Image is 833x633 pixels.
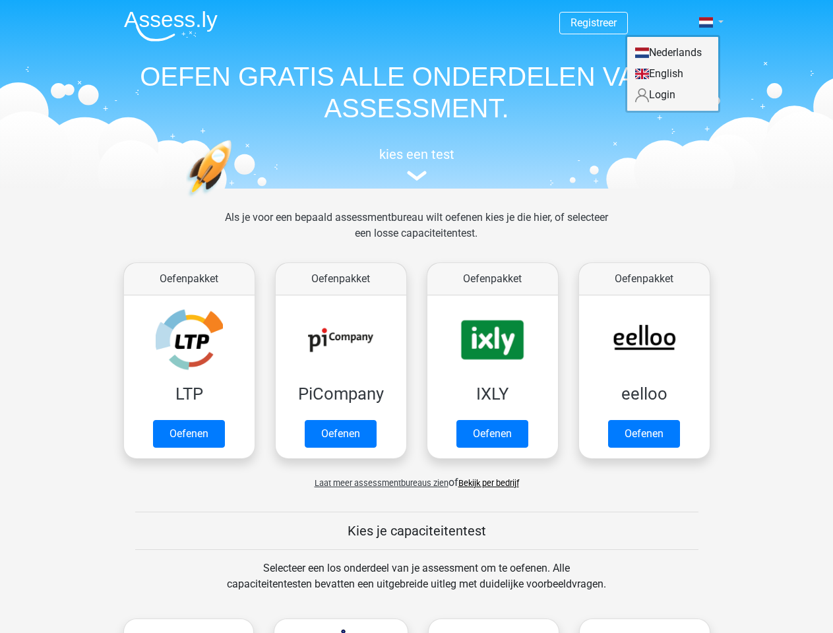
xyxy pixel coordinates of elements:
a: Oefenen [305,420,377,448]
a: Nederlands [627,42,718,63]
a: Oefenen [608,420,680,448]
a: English [627,63,718,84]
h5: kies een test [113,146,720,162]
a: Bekijk per bedrijf [458,478,519,488]
h1: OEFEN GRATIS ALLE ONDERDELEN VAN JE ASSESSMENT. [113,61,720,124]
img: Assessly [124,11,218,42]
img: oefenen [186,140,283,259]
h5: Kies je capaciteitentest [135,523,698,539]
a: Login [627,84,718,105]
a: Registreer [571,16,617,29]
a: Oefenen [153,420,225,448]
span: Laat meer assessmentbureaus zien [315,478,448,488]
div: Selecteer een los onderdeel van je assessment om te oefenen. Alle capaciteitentesten bevatten een... [214,560,619,608]
div: of [113,464,720,491]
a: kies een test [113,146,720,181]
img: assessment [407,171,427,181]
div: Als je voor een bepaald assessmentbureau wilt oefenen kies je die hier, of selecteer een losse ca... [214,210,619,257]
a: Oefenen [456,420,528,448]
